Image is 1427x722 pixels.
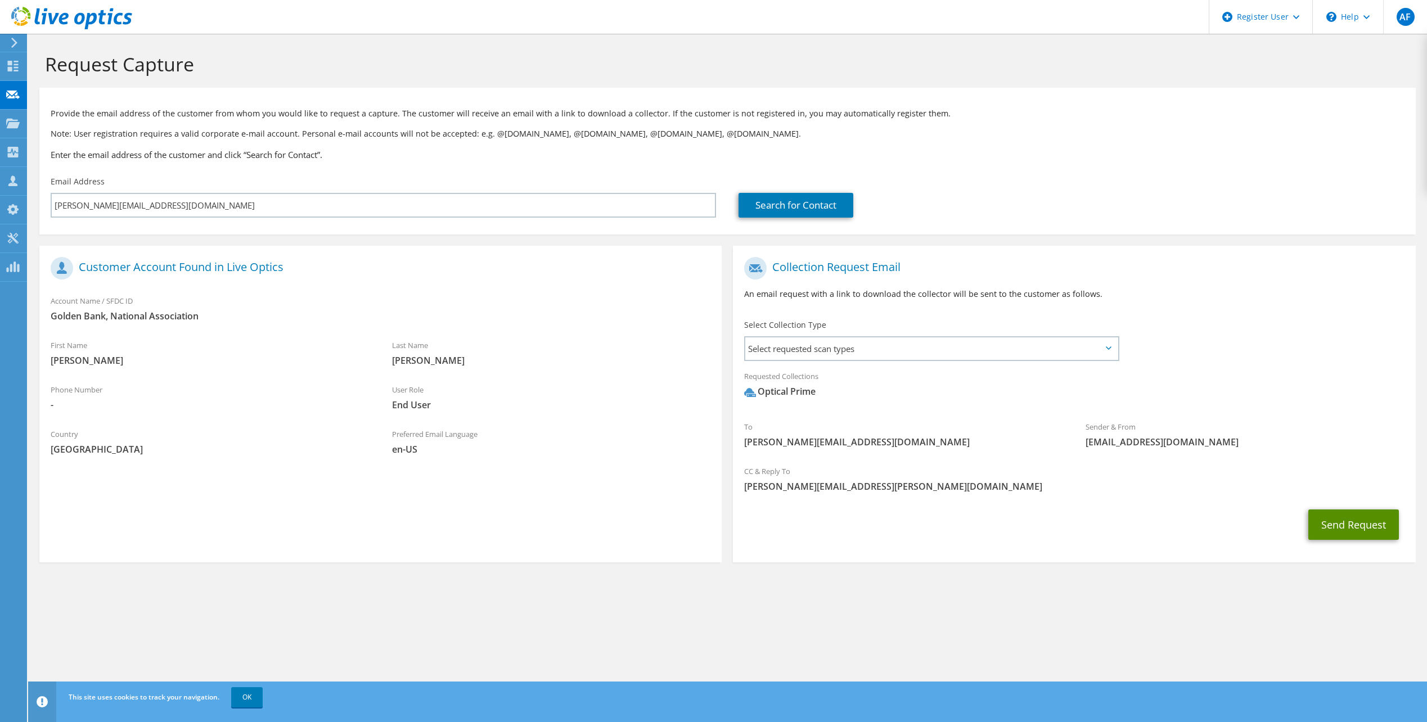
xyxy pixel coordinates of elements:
label: Email Address [51,176,105,187]
p: Note: User registration requires a valid corporate e-mail account. Personal e-mail accounts will ... [51,128,1405,140]
div: Preferred Email Language [381,422,722,461]
a: Search for Contact [739,193,853,218]
span: This site uses cookies to track your navigation. [69,692,219,702]
h1: Request Capture [45,52,1405,76]
h3: Enter the email address of the customer and click “Search for Contact”. [51,148,1405,161]
span: Golden Bank, National Association [51,310,710,322]
p: Provide the email address of the customer from whom you would like to request a capture. The cust... [51,107,1405,120]
span: [PERSON_NAME] [51,354,370,367]
div: Country [39,422,381,461]
span: AF [1397,8,1415,26]
span: en-US [392,443,711,455]
div: Sender & From [1074,415,1416,454]
svg: \n [1326,12,1336,22]
div: User Role [381,378,722,417]
span: [PERSON_NAME][EMAIL_ADDRESS][DOMAIN_NAME] [744,436,1063,448]
span: [GEOGRAPHIC_DATA] [51,443,370,455]
div: Optical Prime [744,385,816,398]
h1: Customer Account Found in Live Optics [51,257,705,279]
div: Last Name [381,333,722,372]
h1: Collection Request Email [744,257,1398,279]
a: OK [231,687,263,707]
div: First Name [39,333,381,372]
span: Select requested scan types [745,337,1117,360]
span: - [51,399,370,411]
div: Requested Collections [733,364,1415,409]
p: An email request with a link to download the collector will be sent to the customer as follows. [744,288,1404,300]
div: To [733,415,1074,454]
span: [PERSON_NAME] [392,354,711,367]
span: [PERSON_NAME][EMAIL_ADDRESS][PERSON_NAME][DOMAIN_NAME] [744,480,1404,493]
button: Send Request [1308,509,1399,540]
div: Phone Number [39,378,381,417]
span: End User [392,399,711,411]
div: Account Name / SFDC ID [39,289,722,328]
div: CC & Reply To [733,459,1415,498]
span: [EMAIL_ADDRESS][DOMAIN_NAME] [1086,436,1405,448]
label: Select Collection Type [744,319,826,331]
